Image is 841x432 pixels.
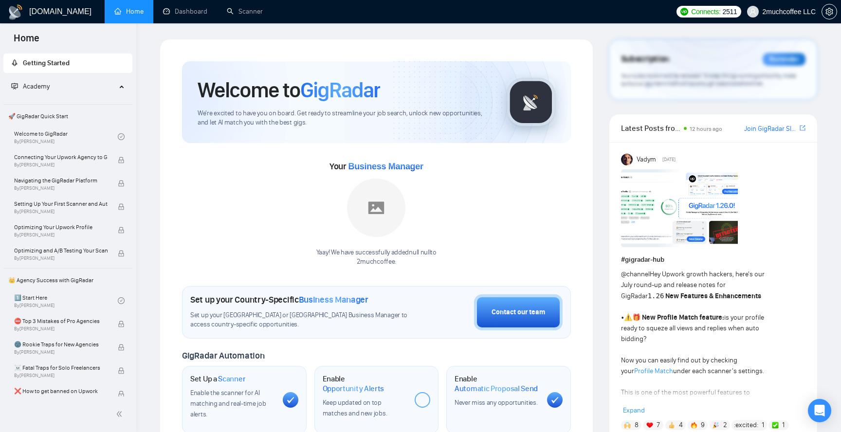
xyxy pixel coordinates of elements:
[190,374,245,384] h1: Set Up a
[723,6,737,17] span: 2511
[323,374,407,393] h1: Enable
[190,294,368,305] h1: Set up your Country-Specific
[772,422,779,429] img: ✅
[190,389,266,418] span: Enable the scanner for AI matching and real-time job alerts.
[723,420,727,430] span: 2
[668,422,675,429] img: 👍
[299,294,368,305] span: Business Manager
[822,8,837,16] a: setting
[14,126,118,147] a: Welcome to GigRadarBy[PERSON_NAME]
[621,154,633,165] img: Vadym
[782,420,785,430] span: 1
[116,409,126,419] span: double-left
[300,77,380,103] span: GigRadar
[118,157,125,163] span: lock
[198,77,380,103] h1: Welcome to
[316,248,437,267] div: Yaay! We have successfully added null null to
[118,391,125,397] span: lock
[701,420,705,430] span: 9
[665,292,761,300] strong: New Features & Enhancements
[114,7,144,16] a: homeHome
[23,59,70,67] span: Getting Started
[734,420,758,431] span: :excited:
[455,374,539,393] h1: Enable
[662,155,676,164] span: [DATE]
[14,386,108,396] span: ❌ How to get banned on Upwork
[182,350,264,361] span: GigRadar Automation
[14,185,108,191] span: By [PERSON_NAME]
[218,374,245,384] span: Scanner
[118,367,125,374] span: lock
[323,384,384,394] span: Opportunity Alerts
[163,7,207,16] a: dashboardDashboard
[635,420,639,430] span: 8
[348,162,423,171] span: Business Manager
[680,8,688,16] img: upwork-logo.png
[316,257,437,267] p: 2muchcoffee .
[14,152,108,162] span: Connecting Your Upwork Agency to GigRadar
[323,398,387,417] span: Keep updated on top matches and new jobs.
[642,313,724,322] strong: New Profile Match feature:
[623,406,645,414] span: Expand
[118,250,125,257] span: lock
[691,6,720,17] span: Connects:
[14,340,108,349] span: 🌚 Rookie Traps for New Agencies
[118,227,125,234] span: lock
[750,8,756,15] span: user
[507,78,555,126] img: gigradar-logo.png
[800,124,805,132] span: export
[634,367,673,375] a: Profile Match
[632,313,640,322] span: 🎁
[11,82,50,90] span: Academy
[118,180,125,187] span: lock
[679,420,683,430] span: 4
[648,292,664,300] code: 1.26
[624,422,631,429] img: 🙌
[492,307,545,318] div: Contact our team
[118,297,125,304] span: check-circle
[118,133,125,140] span: check-circle
[14,176,108,185] span: Navigating the GigRadar Platform
[14,199,108,209] span: Setting Up Your First Scanner and Auto-Bidder
[4,107,131,126] span: 🚀 GigRadar Quick Start
[621,122,681,134] span: Latest Posts from the GigRadar Community
[8,4,23,20] img: logo
[621,270,650,278] span: @channel
[646,422,653,429] img: ❤️
[14,349,108,355] span: By [PERSON_NAME]
[23,82,50,90] span: Academy
[198,109,491,127] span: We're excited to have you on board. Get ready to streamline your job search, unlock new opportuni...
[14,162,108,168] span: By [PERSON_NAME]
[14,326,108,332] span: By [PERSON_NAME]
[14,255,108,261] span: By [PERSON_NAME]
[621,169,738,247] img: F09AC4U7ATU-image.png
[637,154,656,165] span: Vadym
[4,270,131,290] span: 👑 Agency Success with GigRadar
[690,126,722,132] span: 12 hours ago
[621,51,669,68] span: Subscription
[800,124,805,133] a: export
[14,316,108,326] span: ⛔ Top 3 Mistakes of Pro Agencies
[713,422,719,429] img: 🎉
[14,232,108,238] span: By [PERSON_NAME]
[14,373,108,378] span: By [PERSON_NAME]
[3,54,132,73] li: Getting Started
[621,72,796,88] span: Your subscription will be renewed. To keep things running smoothly, make sure your payment method...
[6,31,47,52] span: Home
[822,4,837,19] button: setting
[474,294,563,330] button: Contact our team
[624,313,632,322] span: ⚠️
[744,124,798,134] a: Join GigRadar Slack Community
[763,53,805,66] div: Reminder
[11,83,18,90] span: fund-projection-screen
[762,420,764,430] span: 1
[14,396,108,402] span: By [PERSON_NAME]
[14,222,108,232] span: Optimizing Your Upwork Profile
[808,399,831,422] div: Open Intercom Messenger
[14,290,118,311] a: 1️⃣ Start HereBy[PERSON_NAME]
[347,179,405,237] img: placeholder.png
[118,203,125,210] span: lock
[190,311,414,329] span: Set up your [GEOGRAPHIC_DATA] or [GEOGRAPHIC_DATA] Business Manager to access country-specific op...
[14,246,108,255] span: Optimizing and A/B Testing Your Scanner for Better Results
[227,7,263,16] a: searchScanner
